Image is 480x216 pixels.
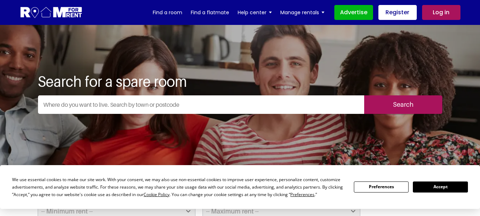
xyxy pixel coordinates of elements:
[334,5,373,20] a: Advertise
[20,6,83,19] img: Logo for Room for Rent, featuring a welcoming design with a house icon and modern typography
[413,181,468,193] button: Accept
[290,191,314,197] span: Preferences
[280,7,324,18] a: Manage rentals
[238,7,272,18] a: Help center
[191,7,229,18] a: Find a flatmate
[38,73,443,90] h1: Search for a spare room
[422,5,460,20] a: Log in
[12,176,345,198] div: We use essential cookies to make our site work. With your consent, we may also use non-essential ...
[144,191,169,197] span: Cookie Policy
[153,7,182,18] a: Find a room
[38,95,364,114] input: Where do you want to live. Search by town or postcode
[354,181,409,193] button: Preferences
[364,95,442,114] input: Search
[378,5,417,20] a: Register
